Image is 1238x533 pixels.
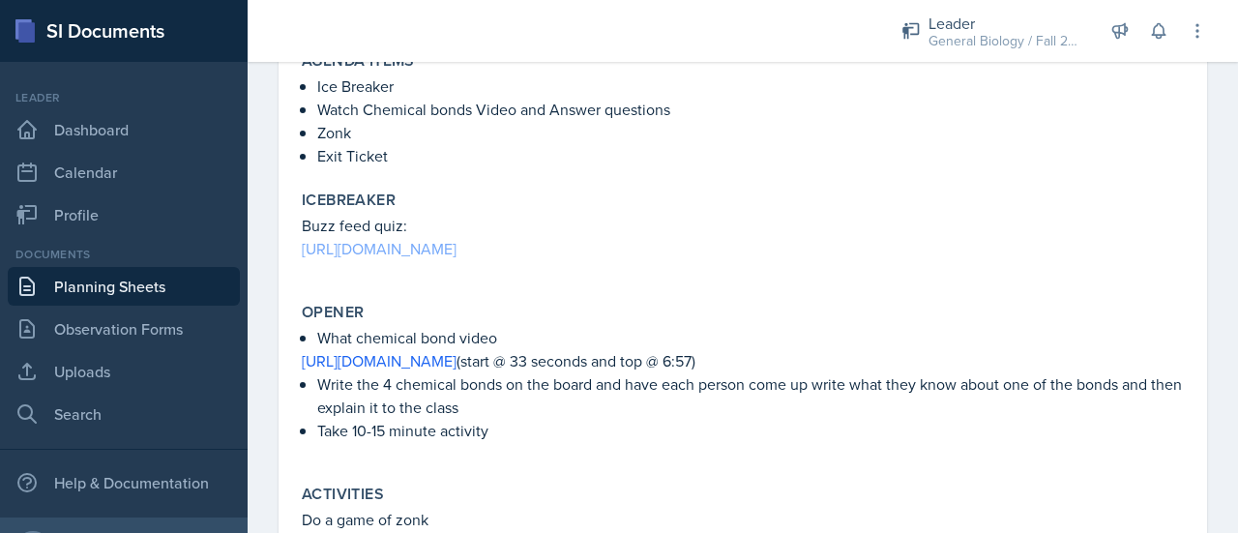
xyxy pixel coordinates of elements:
p: Ice Breaker [317,74,1184,98]
a: [URL][DOMAIN_NAME] [302,350,457,371]
p: Buzz feed quiz: [302,214,1184,237]
p: Exit Ticket [317,144,1184,167]
p: (start @ 33 seconds and top @ 6:57) [302,349,1184,372]
div: Leader [8,89,240,106]
div: Documents [8,246,240,263]
p: Take 10-15 minute activity [317,419,1184,442]
a: Observation Forms [8,310,240,348]
label: Agenda items [302,51,415,71]
p: Zonk [317,121,1184,144]
div: Leader [928,12,1083,35]
p: What chemical bond video [317,326,1184,349]
a: Uploads [8,352,240,391]
a: Calendar [8,153,240,192]
a: Planning Sheets [8,267,240,306]
a: Search [8,395,240,433]
p: Write the 4 chemical bonds on the board and have each person come up write what they know about o... [317,372,1184,419]
p: Watch Chemical bonds Video and Answer questions [317,98,1184,121]
div: Help & Documentation [8,463,240,502]
label: Icebreaker [302,191,396,210]
a: [URL][DOMAIN_NAME] [302,238,457,259]
a: Profile [8,195,240,234]
div: General Biology / Fall 2025 [928,31,1083,51]
label: Opener [302,303,364,322]
a: Dashboard [8,110,240,149]
p: Do a game of zonk [302,508,1184,531]
label: Activities [302,485,384,504]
